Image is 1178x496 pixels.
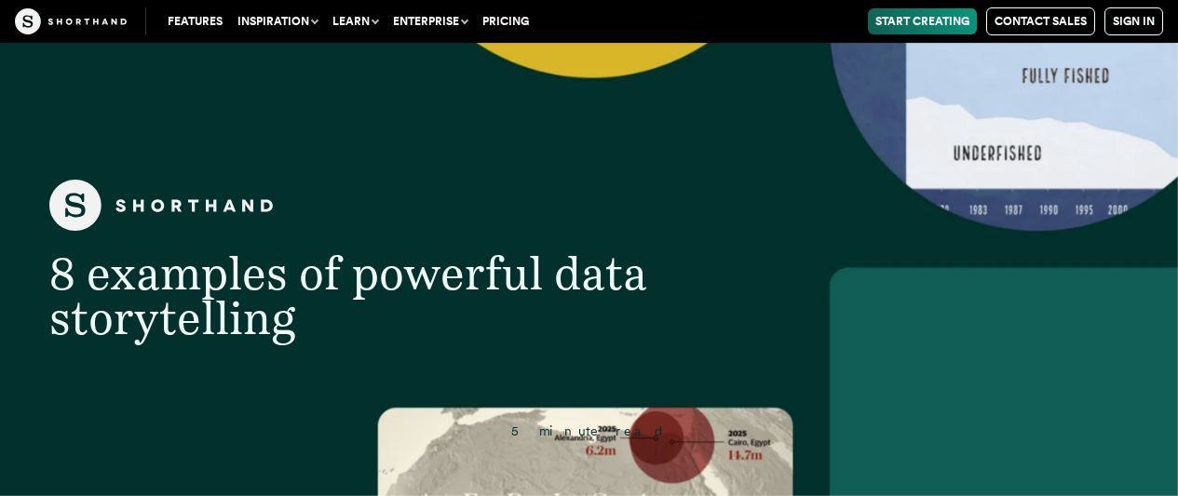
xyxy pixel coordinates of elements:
[15,8,127,34] img: The Craft
[868,8,977,34] a: Start Creating
[160,8,230,34] a: Features
[230,8,325,34] button: Inspiration
[1104,7,1163,35] a: Sign in
[475,8,536,34] a: Pricing
[49,246,647,346] span: 8 examples of powerful data storytelling
[386,8,475,34] button: Enterprise
[986,7,1095,35] a: Contact Sales
[325,8,386,34] button: Learn
[511,423,666,438] span: 5 minute read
